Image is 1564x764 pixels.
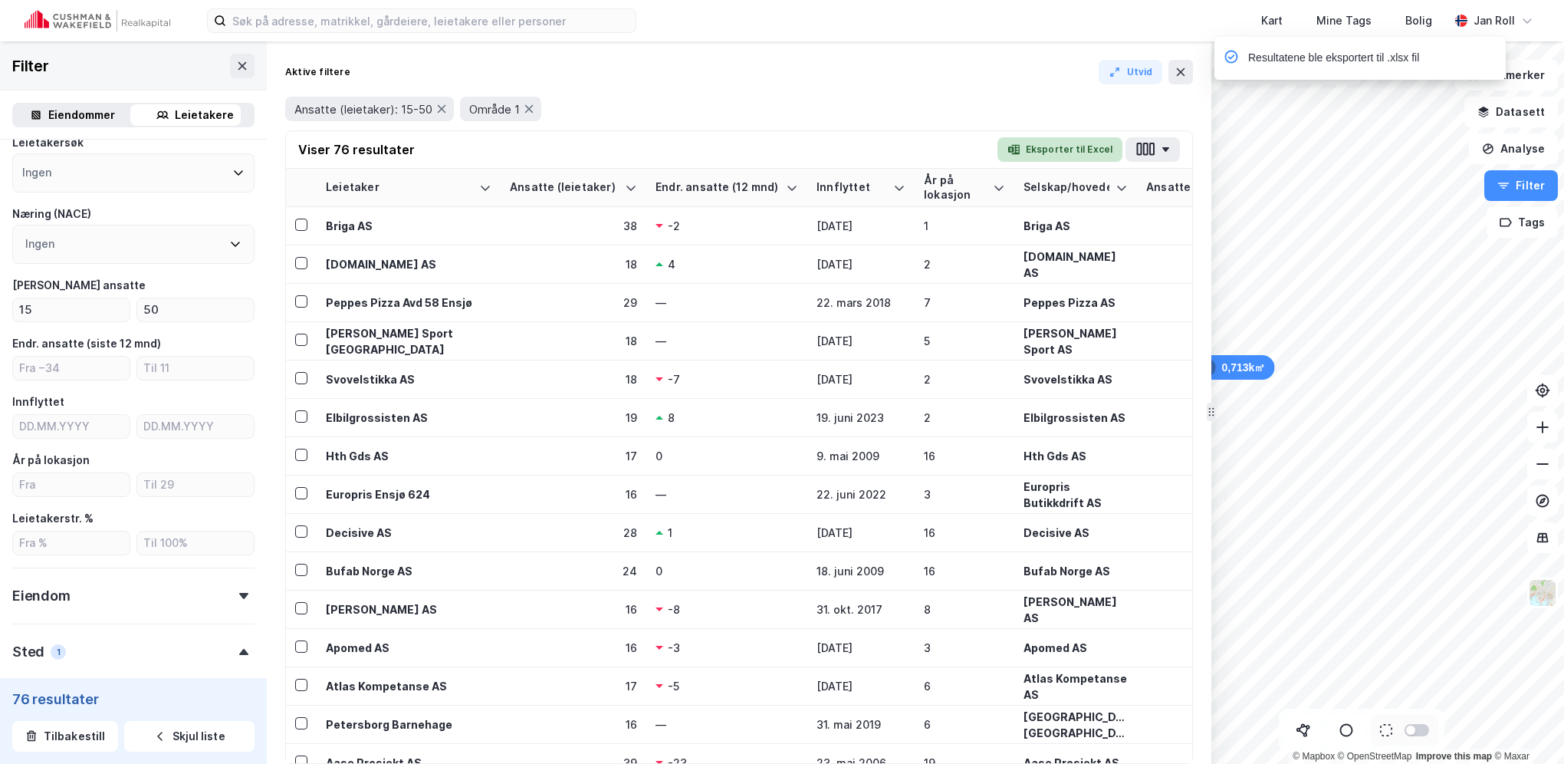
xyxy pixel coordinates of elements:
a: OpenStreetMap [1338,751,1412,762]
div: -8 [668,601,680,617]
div: Aktive filtere [285,66,350,78]
input: Fra −34 [13,357,130,380]
div: 17 [1146,448,1266,464]
div: 24 [510,563,637,579]
span: Ansatte (leietaker): 15-50 [294,102,432,117]
div: 18. juni 2009 [816,563,905,579]
div: -7 [668,371,680,387]
div: Eiendom [12,587,71,605]
div: Briga AS [1024,218,1128,234]
div: [PERSON_NAME] AS [1024,594,1128,626]
div: 17 [1146,678,1266,694]
div: 16 [924,563,1005,579]
button: Eksporter til Excel [997,137,1122,162]
div: 19 [510,410,637,426]
div: Atlas Kompetanse AS [1024,670,1128,703]
div: -3 [668,640,680,656]
div: 28 [1146,525,1266,541]
div: Atlas Kompetanse AS [326,678,491,694]
div: 18 [510,371,637,387]
div: [DATE] [816,371,905,387]
div: 3 [924,486,1005,502]
div: 2 [924,371,1005,387]
div: [DATE] [816,333,905,349]
div: 169 [1146,333,1266,349]
div: -2 [668,218,680,234]
div: [PERSON_NAME] Sport AS [1024,325,1128,357]
div: 7 [924,295,1005,311]
div: 18 [510,333,637,349]
div: Apomed AS [1024,640,1128,656]
div: Endr. ansatte (siste 12 mnd) [12,334,161,353]
div: 0 [655,563,798,579]
div: Filter [12,54,49,78]
input: Til 29 [137,473,254,496]
div: — [655,295,798,311]
div: Leietaker [326,180,473,195]
div: 6 [924,716,1005,733]
div: 17 [510,678,637,694]
div: 16 [510,601,637,617]
div: 31. mai 2019 [816,716,905,733]
div: Mine Tags [1316,12,1372,30]
div: 16 [924,525,1005,541]
div: 2 [924,256,1005,272]
div: Endr. ansatte (12 mnd) [655,180,780,195]
div: Briga AS [326,218,491,234]
div: 0 [655,448,798,464]
div: 17 [510,448,637,464]
a: Mapbox [1293,751,1335,762]
div: Innflyttet [816,180,887,195]
div: 16 [924,448,1005,464]
div: Leietakersøk [12,133,84,152]
div: 1 [51,644,66,660]
div: [GEOGRAPHIC_DATA] [GEOGRAPHIC_DATA] [1024,709,1128,741]
div: 28 [510,525,637,541]
div: Selskap/hovedenhet [1024,180,1109,195]
div: [PERSON_NAME] Sport [GEOGRAPHIC_DATA] [326,325,491,357]
div: Innflyttet [12,393,64,411]
div: Bolig [1405,12,1432,30]
div: Ingen [25,235,54,253]
button: Filter [1484,170,1558,201]
div: 38 [510,218,637,234]
div: Ansatte (Selskap) [1146,180,1247,195]
iframe: Chat Widget [1487,690,1564,764]
div: Elbilgrossisten AS [1024,410,1128,426]
input: Fra [13,473,130,496]
div: 4 [668,256,675,272]
div: Europris Butikkdrift AS [1024,479,1128,511]
div: Viser 76 resultater [298,140,415,159]
div: Svovelstikka AS [1024,371,1128,387]
div: 6 [924,678,1005,694]
div: 2356 [1146,716,1266,733]
div: Sted [12,643,44,661]
input: Søk på adresse, matrikkel, gårdeiere, leietakere eller personer [226,9,636,32]
div: 16 [510,716,637,733]
div: 76 resultater [12,690,255,709]
div: [DATE] [816,678,905,694]
input: Fra % [13,532,130,555]
div: Petersborg Barnehage [326,716,491,733]
div: Elbilgrossisten AS [326,410,491,426]
button: Skjul liste [124,721,255,752]
div: Bufab Norge AS [326,563,491,579]
img: cushman-wakefield-realkapital-logo.202ea83816669bd177139c58696a8fa1.svg [25,10,170,31]
button: Utvid [1099,60,1163,84]
button: Analyse [1469,133,1558,164]
div: 22. juni 2022 [816,486,905,502]
div: 2 [924,410,1005,426]
div: 19. juni 2023 [816,410,905,426]
button: Tilbakestill [12,721,118,752]
div: 38 [1146,218,1266,234]
div: 29 [510,295,637,311]
div: Hth Gds AS [1024,448,1128,464]
div: [PERSON_NAME] ansatte [12,276,146,295]
div: 3 [924,640,1005,656]
div: Peppes Pizza AS [1024,295,1128,311]
div: Decisive AS [1024,525,1128,541]
span: Område 1 [469,102,520,117]
div: Apomed AS [326,640,491,656]
img: Z [1528,578,1557,608]
div: 3689 [1146,486,1266,502]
